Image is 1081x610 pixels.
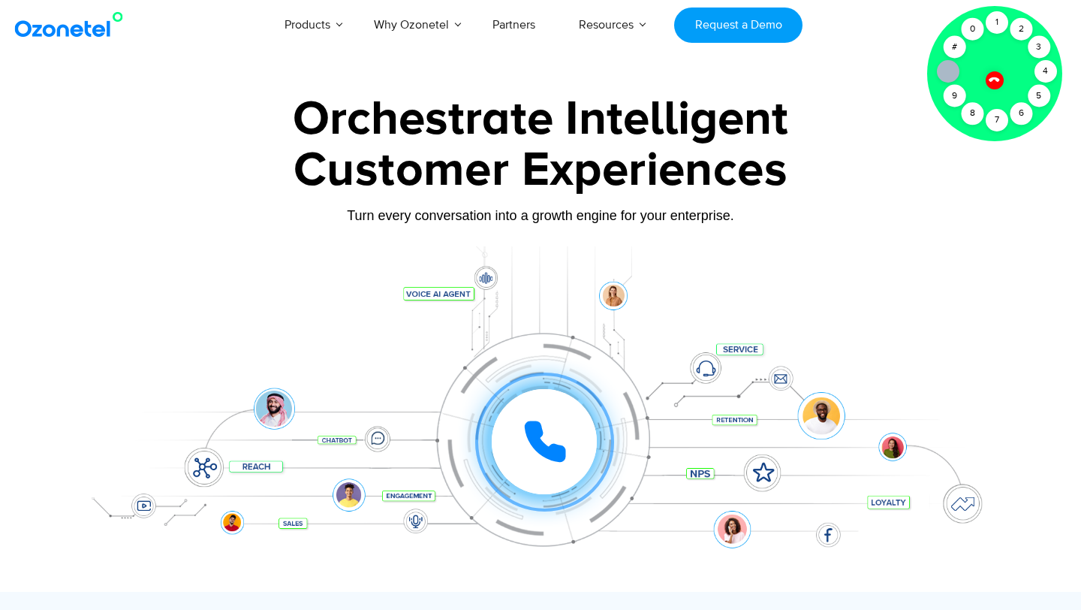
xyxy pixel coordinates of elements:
div: Orchestrate Intelligent [71,95,1010,143]
div: 1 [986,11,1008,34]
a: Request a Demo [674,8,802,43]
div: 5 [1028,85,1050,107]
div: 0 [961,18,983,41]
div: 4 [1034,60,1057,83]
div: 2 [1010,18,1032,41]
div: Customer Experiences [71,134,1010,207]
div: # [943,36,965,59]
div: 3 [1028,36,1050,59]
div: 9 [943,85,965,107]
div: 6 [1010,102,1032,125]
div: Turn every conversation into a growth engine for your enterprise. [71,207,1010,224]
div: 7 [986,109,1008,131]
div: 8 [961,102,983,125]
